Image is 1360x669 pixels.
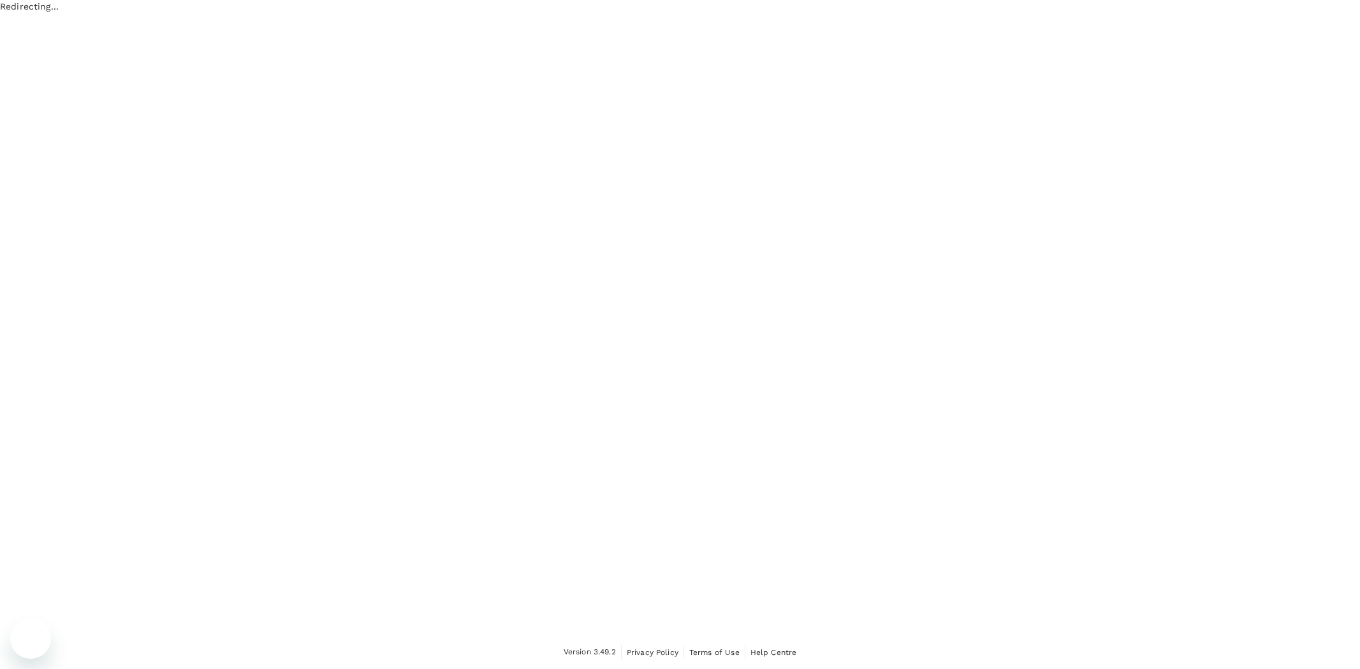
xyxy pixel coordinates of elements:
span: Privacy Policy [627,648,678,657]
a: Terms of Use [689,645,740,659]
span: Version 3.49.2 [564,646,616,659]
span: Help Centre [750,648,797,657]
a: Help Centre [750,645,797,659]
a: Privacy Policy [627,645,678,659]
span: Terms of Use [689,648,740,657]
iframe: Button to launch messaging window [10,618,51,659]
